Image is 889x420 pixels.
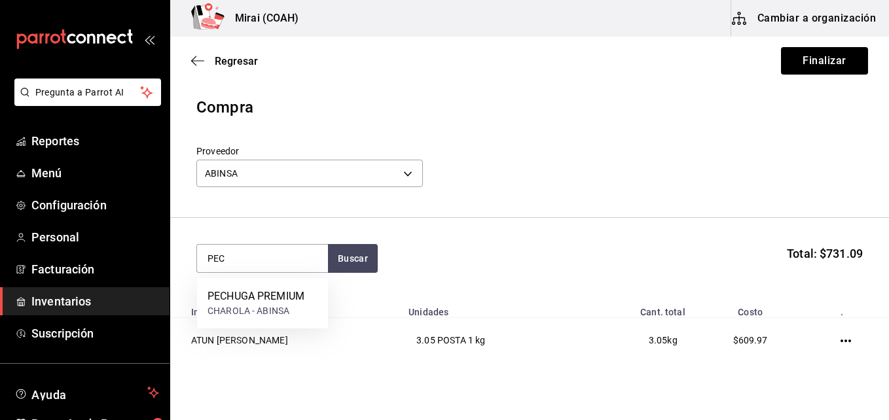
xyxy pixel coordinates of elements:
[31,196,159,214] span: Configuración
[781,47,868,75] button: Finalizar
[170,299,401,318] th: Insumo
[170,318,401,363] td: ATUN [PERSON_NAME]
[144,34,154,44] button: open_drawer_menu
[197,245,328,272] input: Buscar insumo
[191,55,258,67] button: Regresar
[14,79,161,106] button: Pregunta a Parrot AI
[733,335,768,345] span: $609.97
[31,260,159,278] span: Facturación
[31,292,159,310] span: Inventarios
[693,299,808,318] th: Costo
[196,147,423,156] label: Proveedor
[215,55,258,67] span: Regresar
[31,164,159,182] span: Menú
[31,324,159,342] span: Suscripción
[328,244,378,273] button: Buscar
[31,228,159,246] span: Personal
[580,299,693,318] th: Cant. total
[31,385,142,400] span: Ayuda
[31,132,159,150] span: Reportes
[35,86,141,99] span: Pregunta a Parrot AI
[208,289,304,304] div: PECHUGA PREMIUM
[9,95,161,109] a: Pregunta a Parrot AI
[807,299,889,318] th: .
[580,318,693,363] td: kg
[787,245,863,262] span: Total: $731.09
[208,304,304,318] div: CHAROLA - ABINSA
[649,335,668,345] span: 3.05
[196,96,863,119] div: Compra
[401,318,580,363] td: 3.05 POSTA 1 kg
[401,299,580,318] th: Unidades
[225,10,299,26] h3: Mirai (COAH)
[196,160,423,187] div: ABINSA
